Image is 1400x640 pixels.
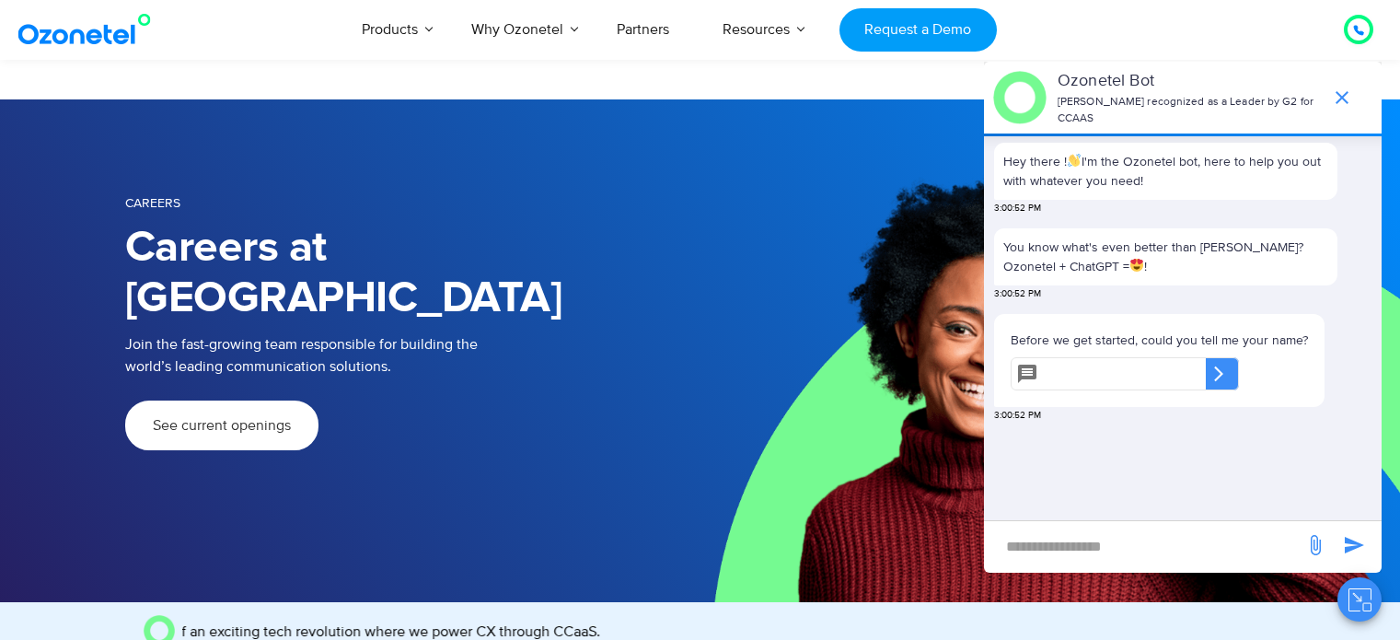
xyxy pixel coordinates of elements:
a: Request a Demo [839,8,997,52]
h1: Careers at [GEOGRAPHIC_DATA] [125,223,700,324]
span: See current openings [153,418,291,433]
div: new-msg-input [993,530,1295,564]
span: 3:00:52 PM [994,409,1041,423]
p: Before we get started, could you tell me your name? [1011,331,1308,350]
span: 3:00:52 PM [994,202,1041,215]
span: Careers [125,195,180,211]
button: Close chat [1337,577,1382,622]
p: Join the fast-growing team responsible for building the world’s leading communication solutions. [125,333,673,378]
p: Ozonetel Bot [1058,69,1322,94]
p: [PERSON_NAME] recognized as a Leader by G2 for CCAAS [1058,94,1322,127]
img: header [993,71,1047,124]
p: Hey there ! I'm the Ozonetel bot, here to help you out with whatever you need! [1003,152,1328,191]
a: See current openings [125,401,318,450]
span: 3:00:52 PM [994,287,1041,301]
span: end chat or minimize [1324,79,1360,116]
span: send message [1336,527,1372,564]
img: 👋 [1068,154,1081,167]
span: send message [1297,527,1334,564]
p: You know what's even better than [PERSON_NAME]? Ozonetel + ChatGPT = ! [1003,238,1328,276]
img: 😍 [1130,259,1143,272]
